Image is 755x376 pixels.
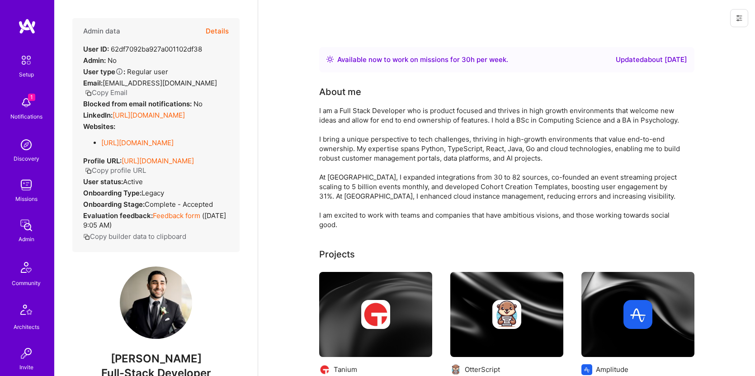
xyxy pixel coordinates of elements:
[83,67,168,76] div: Regular user
[19,70,34,79] div: Setup
[103,79,217,87] span: [EMAIL_ADDRESS][DOMAIN_NAME]
[115,67,123,76] i: Help
[145,200,213,209] span: Complete - Accepted
[83,99,203,109] div: No
[83,45,109,53] strong: User ID:
[83,200,145,209] strong: Onboarding Stage:
[319,247,355,261] div: Projects
[19,234,34,244] div: Admin
[142,189,164,197] span: legacy
[83,157,122,165] strong: Profile URL:
[113,111,185,119] a: [URL][DOMAIN_NAME]
[319,364,330,375] img: Company logo
[83,189,142,197] strong: Onboarding Type:
[581,364,592,375] img: Company logo
[462,55,471,64] span: 30
[17,51,36,70] img: setup
[450,272,563,357] img: cover
[10,112,42,121] div: Notifications
[83,100,193,108] strong: Blocked from email notifications:
[83,232,186,241] button: Copy builder data to clipboard
[123,177,143,186] span: Active
[83,79,103,87] strong: Email:
[17,176,35,194] img: teamwork
[14,154,39,163] div: Discovery
[83,211,153,220] strong: Evaluation feedback:
[319,272,432,357] img: cover
[337,54,508,65] div: Available now to work on missions for h per week .
[153,211,200,220] a: Feedback form
[85,88,127,97] button: Copy Email
[19,362,33,372] div: Invite
[18,18,36,34] img: logo
[14,322,39,332] div: Architects
[85,90,92,96] i: icon Copy
[17,344,35,362] img: Invite
[83,44,202,54] div: 62df7092ba927a001102df38
[72,352,240,366] span: [PERSON_NAME]
[319,106,681,229] div: I am a Full Stack Developer who is product focused and thrives in high growth environments that w...
[83,67,125,76] strong: User type :
[12,278,41,288] div: Community
[326,56,334,63] img: Availability
[450,364,461,375] img: Company logo
[85,167,92,174] i: icon Copy
[101,138,174,147] a: [URL][DOMAIN_NAME]
[15,194,38,204] div: Missions
[581,272,694,357] img: cover
[28,94,35,101] span: 1
[361,300,390,329] img: Company logo
[85,166,146,175] button: Copy profile URL
[15,300,37,322] img: Architects
[83,111,113,119] strong: LinkedIn:
[83,177,123,186] strong: User status:
[17,136,35,154] img: discovery
[492,300,521,329] img: Company logo
[334,365,357,374] div: Tanium
[17,216,35,234] img: admin teamwork
[596,365,628,374] div: Amplitude
[17,94,35,112] img: bell
[83,56,106,65] strong: Admin:
[83,56,117,65] div: No
[623,300,652,329] img: Company logo
[616,54,687,65] div: Updated about [DATE]
[83,27,120,35] h4: Admin data
[15,257,37,278] img: Community
[319,85,361,99] div: About me
[83,122,115,131] strong: Websites:
[122,157,194,165] a: [URL][DOMAIN_NAME]
[206,18,229,44] button: Details
[120,267,192,339] img: User Avatar
[465,365,500,374] div: OtterScript
[83,211,229,230] div: ( [DATE] 9:05 AM )
[83,233,90,240] i: icon Copy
